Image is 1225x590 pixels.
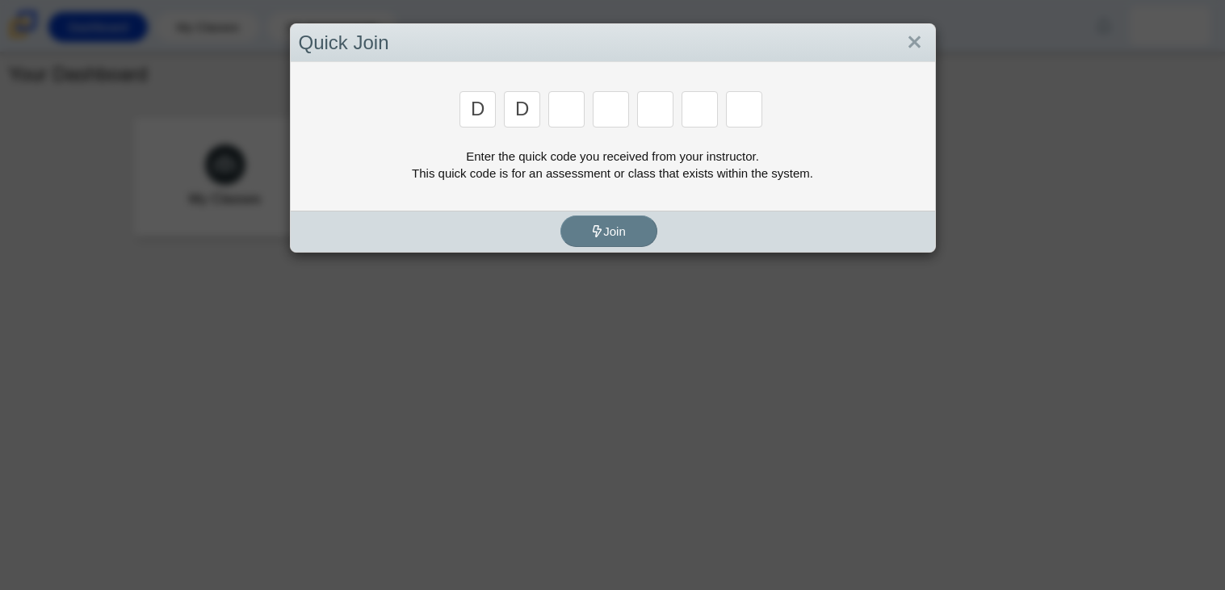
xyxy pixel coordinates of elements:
[682,91,718,128] input: Enter Access Code Digit 6
[299,148,927,182] div: Enter the quick code you received from your instructor. This quick code is for an assessment or c...
[593,91,629,128] input: Enter Access Code Digit 4
[560,215,657,247] button: Join
[548,91,585,128] input: Enter Access Code Digit 3
[504,91,540,128] input: Enter Access Code Digit 2
[459,91,496,128] input: Enter Access Code Digit 1
[591,224,626,238] span: Join
[902,29,927,56] a: Close
[637,91,673,128] input: Enter Access Code Digit 5
[291,24,935,62] div: Quick Join
[726,91,762,128] input: Enter Access Code Digit 7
